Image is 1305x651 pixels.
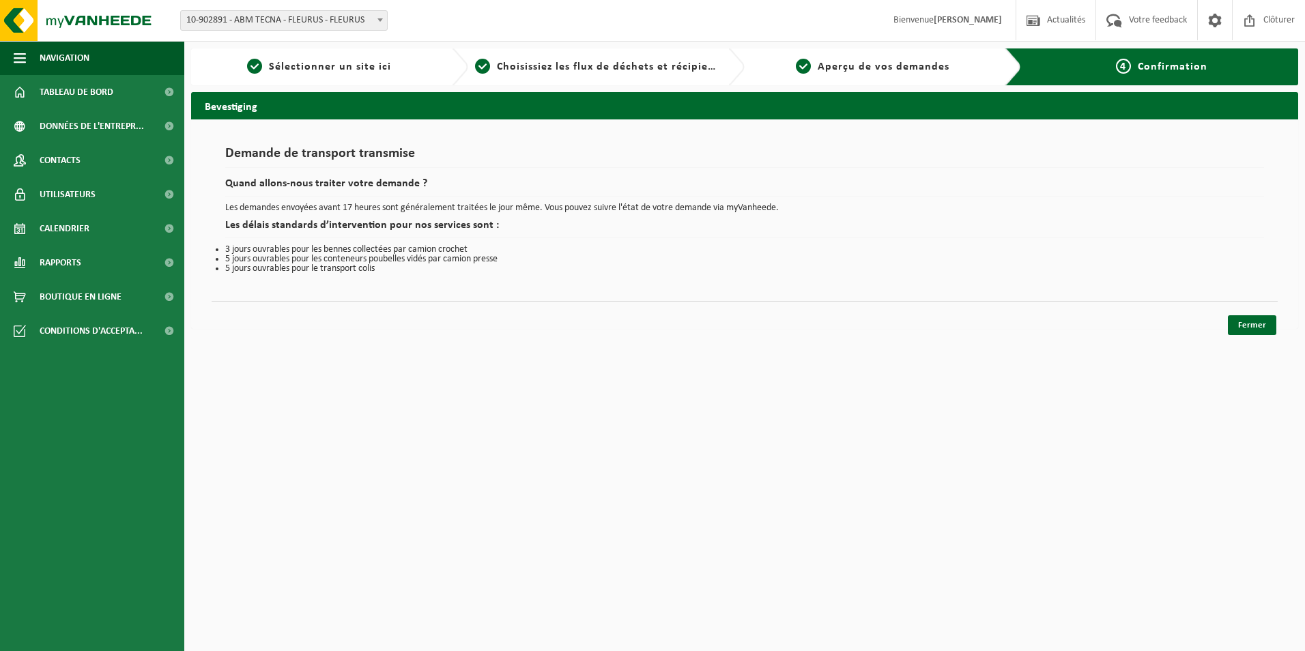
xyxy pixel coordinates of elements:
span: Données de l'entrepr... [40,109,144,143]
strong: [PERSON_NAME] [934,15,1002,25]
span: Boutique en ligne [40,280,121,314]
span: 2 [475,59,490,74]
span: Aperçu de vos demandes [818,61,949,72]
span: 3 [796,59,811,74]
span: 10-902891 - ABM TECNA - FLEURUS - FLEURUS [180,10,388,31]
span: 4 [1116,59,1131,74]
span: Conditions d'accepta... [40,314,143,348]
span: Choisissiez les flux de déchets et récipients [497,61,724,72]
a: Fermer [1228,315,1276,335]
span: 10-902891 - ABM TECNA - FLEURUS - FLEURUS [181,11,387,30]
a: 2Choisissiez les flux de déchets et récipients [475,59,718,75]
span: Rapports [40,246,81,280]
span: Calendrier [40,212,89,246]
h2: Bevestiging [191,92,1298,119]
h1: Demande de transport transmise [225,147,1264,168]
a: 3Aperçu de vos demandes [751,59,994,75]
li: 5 jours ouvrables pour les conteneurs poubelles vidés par camion presse [225,255,1264,264]
p: Les demandes envoyées avant 17 heures sont généralement traitées le jour même. Vous pouvez suivre... [225,203,1264,213]
span: Sélectionner un site ici [269,61,391,72]
span: Contacts [40,143,81,177]
span: Utilisateurs [40,177,96,212]
a: 1Sélectionner un site ici [198,59,441,75]
h2: Quand allons-nous traiter votre demande ? [225,178,1264,197]
span: Navigation [40,41,89,75]
span: Confirmation [1138,61,1207,72]
span: Tableau de bord [40,75,113,109]
li: 5 jours ouvrables pour le transport colis [225,264,1264,274]
h2: Les délais standards d’intervention pour nos services sont : [225,220,1264,238]
li: 3 jours ouvrables pour les bennes collectées par camion crochet [225,245,1264,255]
span: 1 [247,59,262,74]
